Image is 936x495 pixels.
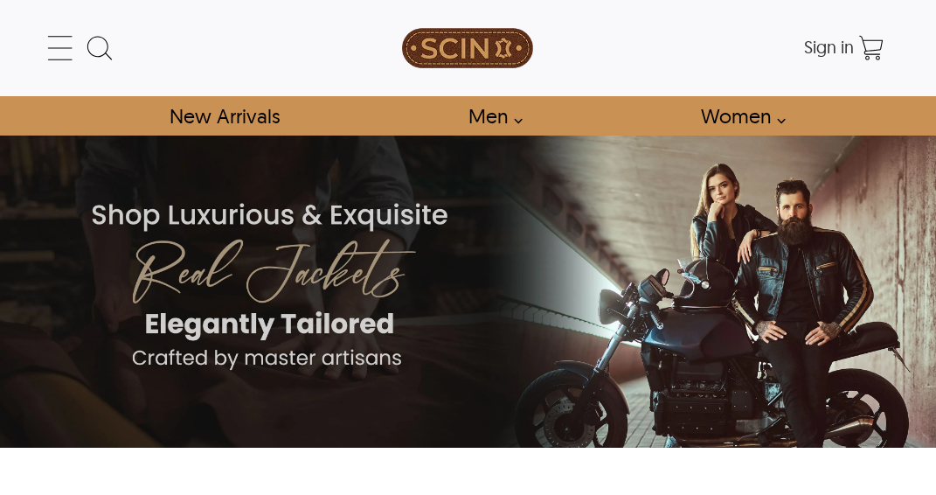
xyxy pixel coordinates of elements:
a: Shopping Cart [854,31,889,66]
a: Shop New Arrivals [149,96,299,136]
a: Shop Women Leather Jackets [681,96,795,136]
a: SCIN [328,9,608,87]
a: Sign in [804,42,854,56]
img: SCIN [402,9,533,87]
a: shop men's leather jackets [448,96,532,136]
span: Sign in [804,36,854,58]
